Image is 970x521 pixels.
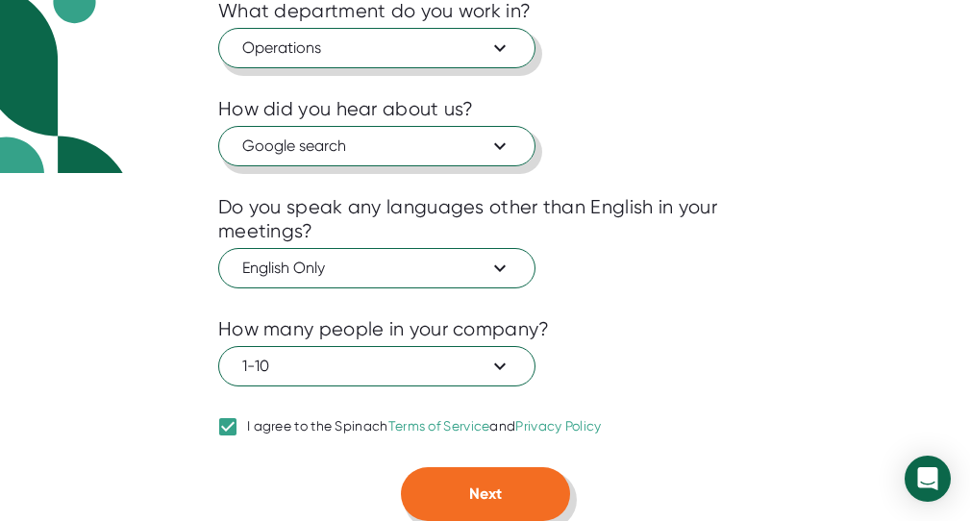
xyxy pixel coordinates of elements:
[242,257,511,280] span: English Only
[218,346,535,386] button: 1-10
[469,484,502,503] span: Next
[401,467,570,521] button: Next
[218,97,474,121] div: How did you hear about us?
[242,135,511,158] span: Google search
[218,317,550,341] div: How many people in your company?
[242,355,511,378] span: 1-10
[515,418,601,434] a: Privacy Policy
[218,195,752,243] div: Do you speak any languages other than English in your meetings?
[388,418,490,434] a: Terms of Service
[218,28,535,68] button: Operations
[247,418,602,435] div: I agree to the Spinach and
[218,248,535,288] button: English Only
[242,37,511,60] span: Operations
[218,126,535,166] button: Google search
[905,456,951,502] div: Open Intercom Messenger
